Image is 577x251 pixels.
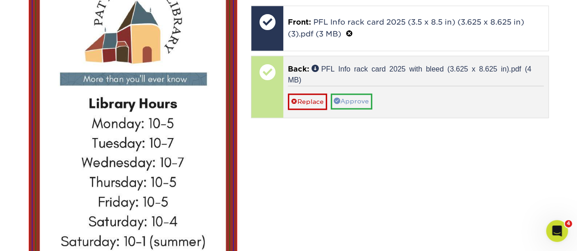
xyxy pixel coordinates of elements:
iframe: Intercom live chat [546,220,568,242]
span: Back: [288,65,309,73]
span: Front: [288,18,311,26]
a: Approve [331,93,372,109]
span: 4 [565,220,572,227]
a: PFL Info rack card 2025 with bleed (3.625 x 8.625 in).pdf (4 MB) [288,65,531,83]
a: PFL Info rack card 2025 (3.5 x 8.5 in) (3.625 x 8.625 in) (3).pdf (3 MB) [288,18,524,38]
a: Replace [288,93,327,109]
